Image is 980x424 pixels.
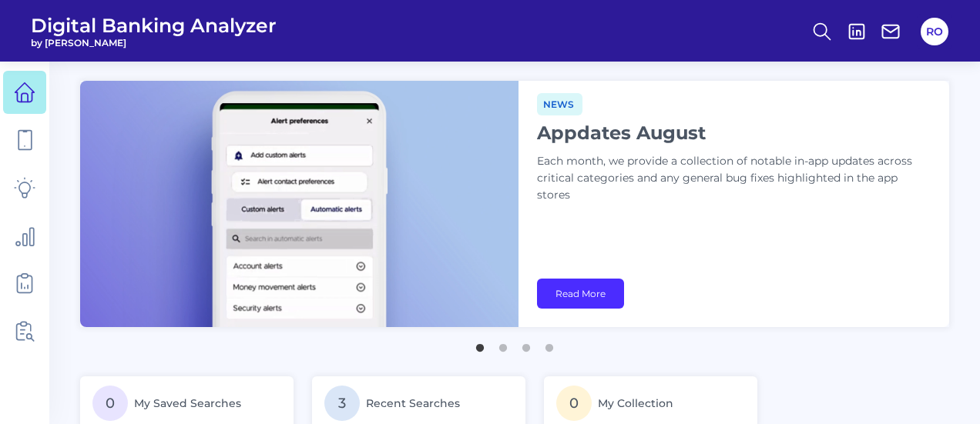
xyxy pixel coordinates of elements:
[31,14,277,37] span: Digital Banking Analyzer
[472,336,488,352] button: 1
[324,386,360,421] span: 3
[537,153,922,204] p: Each month, we provide a collection of notable in-app updates across critical categories and any ...
[598,396,673,410] span: My Collection
[495,336,511,352] button: 2
[31,37,277,48] span: by [PERSON_NAME]
[366,396,460,410] span: Recent Searches
[556,386,592,421] span: 0
[519,336,534,352] button: 3
[537,122,922,144] h1: Appdates August
[537,93,582,115] span: News
[537,96,582,111] a: News
[80,81,519,327] img: bannerImg
[921,18,948,45] button: RO
[92,386,128,421] span: 0
[134,396,241,410] span: My Saved Searches
[542,336,557,352] button: 4
[537,279,624,309] a: Read More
